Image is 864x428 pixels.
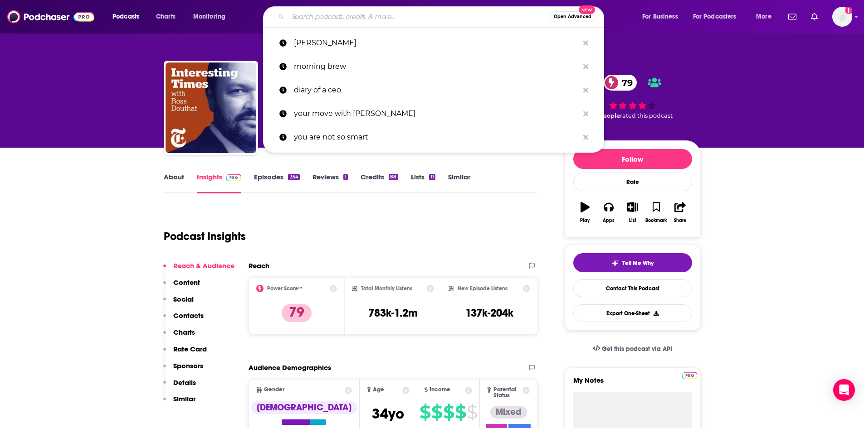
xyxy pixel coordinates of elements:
span: For Podcasters [693,10,737,23]
div: Play [580,218,590,223]
span: Gender [264,387,284,393]
a: About [164,173,184,193]
p: Details [173,378,196,387]
p: ross douthat [294,31,579,55]
img: Podchaser - Follow, Share and Rate Podcasts [7,8,94,25]
span: 34 yo [372,405,404,423]
a: InsightsPodchaser Pro [197,173,242,193]
p: 79 [282,304,312,322]
a: Episodes354 [254,173,299,193]
div: 354 [288,174,299,180]
button: Export One-Sheet [573,304,692,322]
a: Contact This Podcast [573,279,692,297]
div: [DEMOGRAPHIC_DATA] [251,401,357,414]
h1: Podcast Insights [164,230,246,243]
a: Interesting Times with Ross Douthat [166,63,256,153]
p: Reach & Audience [173,261,234,270]
span: $ [431,405,442,419]
a: Charts [150,10,181,24]
span: Income [430,387,450,393]
button: Apps [597,196,620,229]
p: Charts [173,328,195,337]
span: rated this podcast [620,112,673,119]
span: Age [373,387,384,393]
p: your move with andy stanley [294,102,579,125]
span: For Business [642,10,678,23]
button: Bookmark [644,196,668,229]
button: Share [668,196,692,229]
span: $ [455,405,466,419]
button: open menu [106,10,151,24]
h2: Reach [249,261,269,270]
button: Open AdvancedNew [550,11,596,22]
h2: Total Monthly Listens [361,285,412,292]
p: Contacts [173,311,204,320]
img: Podchaser Pro [682,372,698,379]
span: Podcasts [112,10,139,23]
div: List [629,218,636,223]
h2: Audience Demographics [249,363,331,372]
svg: Add a profile image [845,7,852,14]
h3: 783k-1.2m [368,306,418,320]
div: 79 8 peoplerated this podcast [565,69,701,125]
button: Social [163,295,194,312]
img: tell me why sparkle [611,260,619,267]
a: Similar [448,173,470,193]
a: Get this podcast via API [586,338,680,360]
button: Contacts [163,311,204,328]
button: Rate Card [163,345,207,361]
a: 79 [604,75,637,91]
a: [PERSON_NAME] [263,31,604,55]
div: 1 [343,174,348,180]
button: List [620,196,644,229]
p: Sponsors [173,361,203,370]
span: Charts [156,10,176,23]
button: tell me why sparkleTell Me Why [573,253,692,272]
button: Sponsors [163,361,203,378]
div: 11 [429,174,435,180]
a: you are not so smart [263,125,604,149]
button: Follow [573,149,692,169]
a: Lists11 [411,173,435,193]
span: More [756,10,771,23]
button: Details [163,378,196,395]
span: 79 [613,75,637,91]
span: Logged in as GregKubie [832,7,852,27]
a: morning brew [263,55,604,78]
div: Open Intercom Messenger [833,379,855,401]
div: 88 [389,174,398,180]
span: 8 people [594,112,620,119]
a: Show notifications dropdown [785,9,800,24]
span: Monitoring [193,10,225,23]
div: Rate [573,173,692,191]
span: Parental Status [493,387,521,399]
a: Pro website [682,370,698,379]
img: User Profile [832,7,852,27]
button: Content [163,278,200,295]
span: $ [443,405,454,419]
button: Show profile menu [832,7,852,27]
p: Social [173,295,194,303]
span: Open Advanced [554,14,591,19]
p: Rate Card [173,345,207,353]
div: Mixed [490,406,527,418]
button: open menu [750,10,783,24]
h2: Power Score™ [267,285,303,292]
p: diary of a ceo [294,78,579,102]
a: Reviews1 [312,173,348,193]
button: open menu [687,10,750,24]
div: Apps [603,218,615,223]
p: Content [173,278,200,287]
span: New [579,5,595,14]
div: Share [674,218,686,223]
a: your move with [PERSON_NAME] [263,102,604,125]
p: Similar [173,394,195,403]
a: diary of a ceo [263,78,604,102]
button: Reach & Audience [163,261,234,278]
button: Charts [163,328,195,345]
span: Get this podcast via API [602,345,672,353]
button: open menu [187,10,237,24]
p: you are not so smart [294,125,579,149]
div: Bookmark [645,218,667,223]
